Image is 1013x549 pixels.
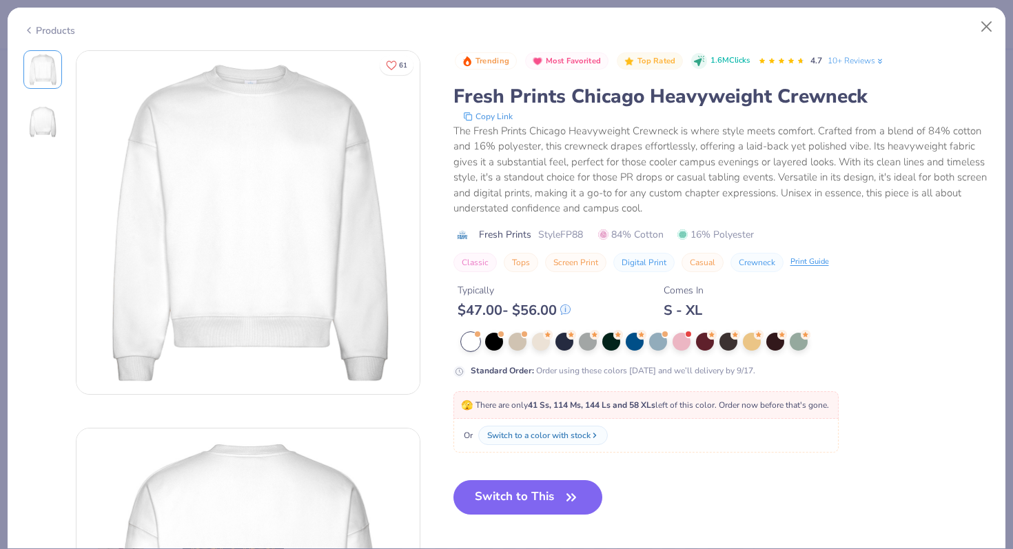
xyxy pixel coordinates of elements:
div: S - XL [664,302,704,319]
img: brand logo [453,229,472,240]
button: Switch to This [453,480,603,515]
button: Like [380,55,413,75]
div: Fresh Prints Chicago Heavyweight Crewneck [453,83,990,110]
span: Most Favorited [546,57,601,65]
strong: Standard Order : [471,365,534,376]
span: 🫣 [461,399,473,412]
div: $ 47.00 - $ 56.00 [458,302,571,319]
button: Casual [682,253,724,272]
strong: 41 Ss, 114 Ms, 144 Ls and 58 XLs [528,400,655,411]
a: 10+ Reviews [828,54,885,67]
img: Top Rated sort [624,56,635,67]
img: Back [26,105,59,138]
img: Trending sort [462,56,473,67]
img: Most Favorited sort [532,56,543,67]
button: Badge Button [525,52,608,70]
img: Front [26,53,59,86]
button: Digital Print [613,253,675,272]
span: Top Rated [637,57,676,65]
button: Crewneck [730,253,784,272]
span: Trending [475,57,509,65]
div: Typically [458,283,571,298]
div: Products [23,23,75,38]
span: Or [461,429,473,442]
img: Front [76,51,420,394]
button: Switch to a color with stock [478,426,608,445]
button: Screen Print [545,253,606,272]
button: Tops [504,253,538,272]
button: Badge Button [455,52,517,70]
span: 16% Polyester [677,227,754,242]
button: Classic [453,253,497,272]
span: 1.6M Clicks [710,55,750,67]
span: 61 [399,62,407,69]
span: There are only left of this color. Order now before that's gone. [461,400,829,411]
div: Comes In [664,283,704,298]
button: copy to clipboard [459,110,517,123]
div: 4.7 Stars [758,50,805,72]
span: Style FP88 [538,227,583,242]
div: Switch to a color with stock [487,429,591,442]
div: The Fresh Prints Chicago Heavyweight Crewneck is where style meets comfort. Crafted from a blend ... [453,123,990,216]
div: Print Guide [790,256,829,268]
span: 84% Cotton [598,227,664,242]
button: Badge Button [617,52,683,70]
span: Fresh Prints [479,227,531,242]
span: 4.7 [810,55,822,66]
button: Close [974,14,1000,40]
div: Order using these colors [DATE] and we’ll delivery by 9/17. [471,364,755,377]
